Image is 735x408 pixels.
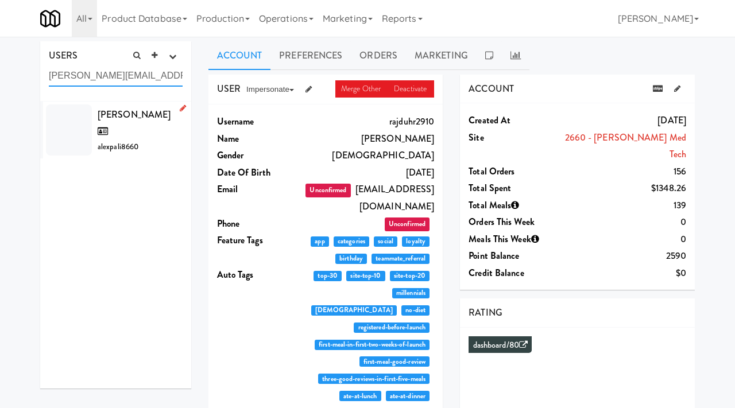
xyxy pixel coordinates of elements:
[339,391,381,401] span: ate-at-lunch
[217,82,241,95] span: USER
[217,164,304,181] dt: Date Of Birth
[335,254,367,264] span: birthday
[217,130,304,147] dt: Name
[98,108,171,138] span: [PERSON_NAME]
[556,213,686,231] dd: 0
[314,271,342,281] span: top-30
[304,113,434,130] dd: rajduhr2910
[469,180,556,197] dt: Total Spent
[315,340,430,350] span: first-meal-in-first-two-weeks-of-launch
[217,232,304,249] dt: Feature Tags
[388,80,434,98] a: Deactivate
[98,141,138,152] span: alexpali8660
[556,197,686,214] dd: 139
[469,112,556,129] dt: Created at
[270,41,351,70] a: Preferences
[208,41,271,70] a: Account
[406,41,477,70] a: Marketing
[354,322,430,333] span: registered-before-launch
[565,131,686,161] a: 2660 - [PERSON_NAME] Med Tech
[346,271,385,281] span: site-top-10
[217,215,304,232] dt: Phone
[469,231,556,248] dt: Meals This Week
[304,181,434,215] dd: [EMAIL_ADDRESS][DOMAIN_NAME]
[556,231,686,248] dd: 0
[49,65,183,87] input: Search user
[556,265,686,282] dd: $0
[372,254,430,264] span: teammate_referral
[392,288,430,298] span: millennials
[217,147,304,164] dt: Gender
[334,236,369,247] span: categories
[469,82,514,95] span: ACCOUNT
[304,147,434,164] dd: [DEMOGRAPHIC_DATA]
[469,306,502,319] span: RATING
[390,271,430,281] span: site-top-20
[305,184,350,197] span: Unconfirmed
[556,247,686,265] dd: 2590
[556,163,686,180] dd: 156
[374,236,397,247] span: social
[311,305,397,316] span: [DEMOGRAPHIC_DATA]
[469,265,556,282] dt: Credit Balance
[304,164,434,181] dd: [DATE]
[473,339,528,351] a: dashboard/80
[311,236,329,247] span: app
[385,217,430,231] span: Unconfirmed
[556,112,686,129] dd: [DATE]
[217,181,304,198] dt: Email
[469,197,556,214] dt: Total Meals
[351,41,406,70] a: Orders
[40,102,191,159] li: [PERSON_NAME]alexpali8660
[469,213,556,231] dt: Orders This Week
[217,113,304,130] dt: Username
[40,9,60,29] img: Micromart
[469,247,556,265] dt: Point Balance
[359,356,430,367] span: first-meal-good-review
[556,180,686,197] dd: $1348.26
[402,236,430,247] span: loyalty
[304,130,434,147] dd: [PERSON_NAME]
[335,80,388,98] a: Merge Other
[469,163,556,180] dt: Total Orders
[49,49,78,62] span: USERS
[469,129,556,146] dt: Site
[386,391,430,401] span: ate-at-dinner
[318,374,430,384] span: three-good-reviews-in-first-five-meals
[217,266,304,283] dt: Auto Tags
[401,305,430,316] span: no-diet
[241,81,300,98] button: Impersonate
